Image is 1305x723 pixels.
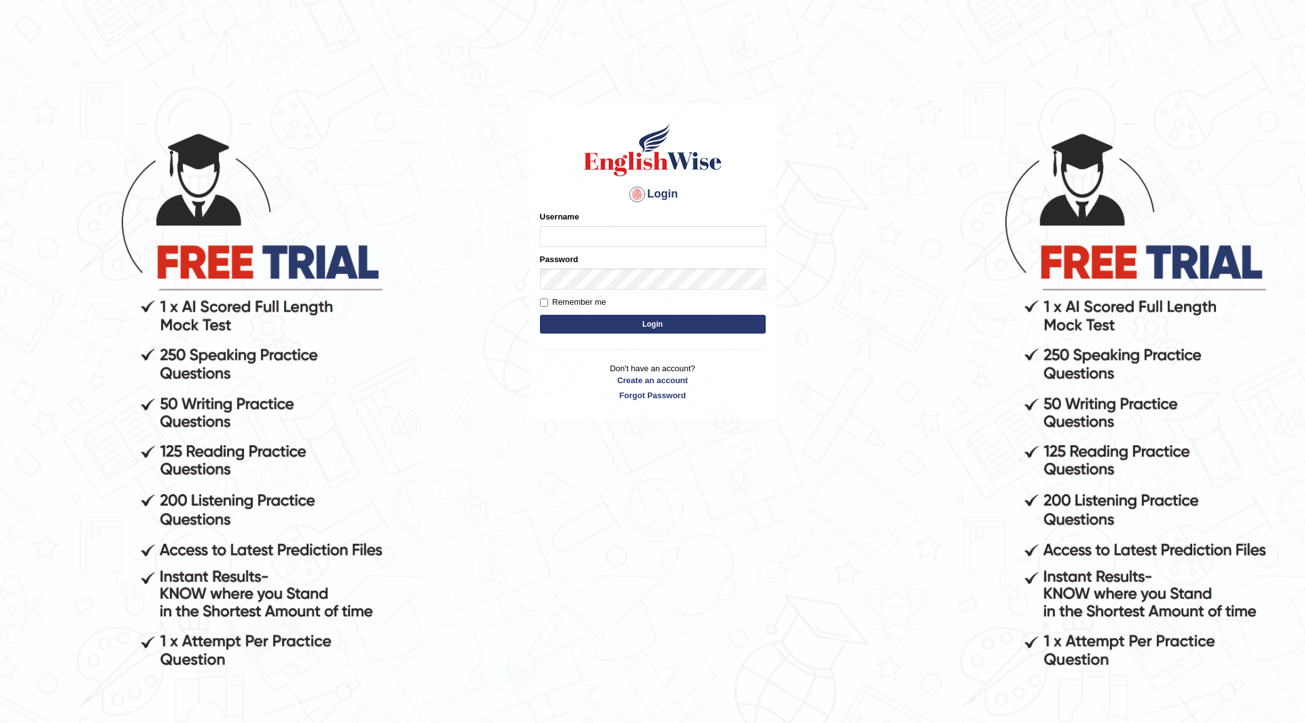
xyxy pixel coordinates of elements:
input: Remember me [540,298,548,307]
h4: Login [540,184,766,204]
label: Password [540,253,578,265]
label: Remember me [540,296,606,309]
a: Forgot Password [540,389,766,401]
img: Logo of English Wise sign in for intelligent practice with AI [581,122,724,178]
label: Username [540,211,579,223]
a: Create an account [540,374,766,386]
p: Don't have an account? [540,362,766,401]
button: Login [540,315,766,334]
